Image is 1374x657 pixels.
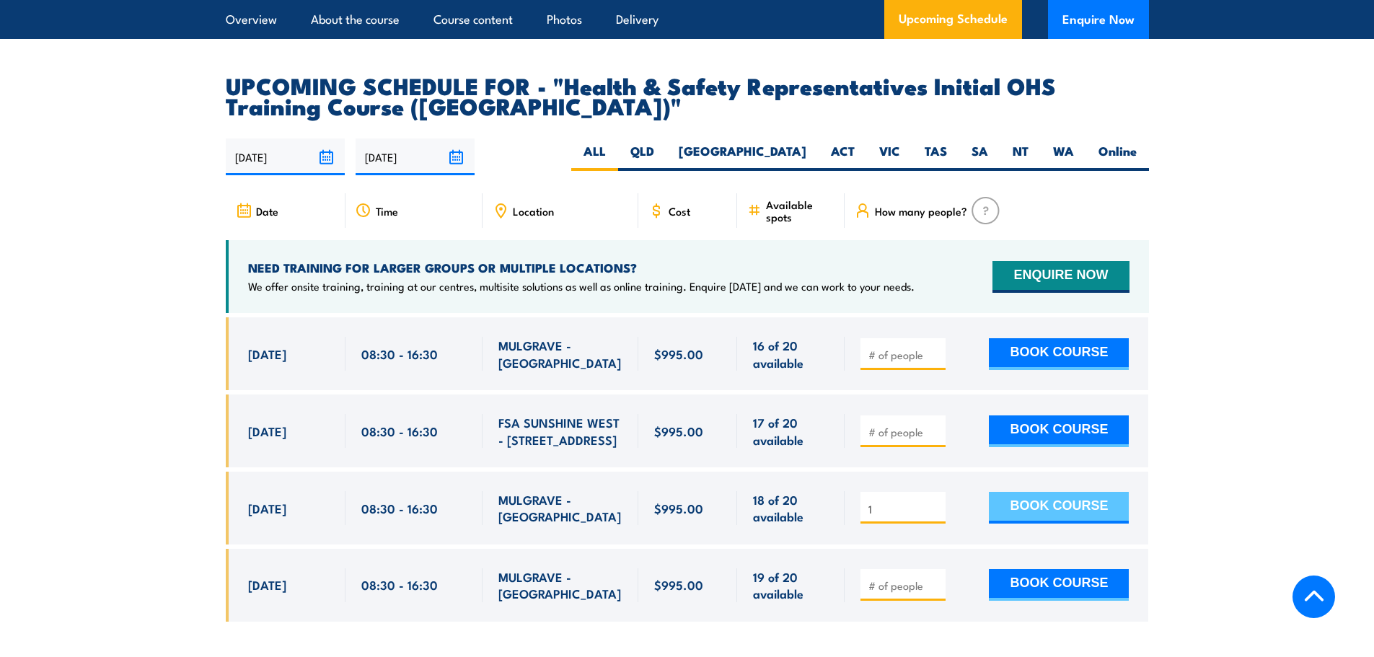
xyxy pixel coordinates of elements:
input: # of people [868,502,941,516]
span: [DATE] [248,345,286,362]
h4: NEED TRAINING FOR LARGER GROUPS OR MULTIPLE LOCATIONS? [248,260,915,275]
span: 18 of 20 available [753,491,829,525]
label: TAS [912,143,959,171]
input: # of people [868,348,941,362]
span: MULGRAVE - [GEOGRAPHIC_DATA] [498,491,622,525]
span: $995.00 [654,345,703,362]
span: MULGRAVE - [GEOGRAPHIC_DATA] [498,337,622,371]
h2: UPCOMING SCHEDULE FOR - "Health & Safety Representatives Initial OHS Training Course ([GEOGRAPHIC... [226,75,1149,115]
span: Time [376,205,398,217]
label: ACT [819,143,867,171]
span: [DATE] [248,576,286,593]
span: FSA SUNSHINE WEST - [STREET_ADDRESS] [498,414,622,448]
button: BOOK COURSE [989,338,1129,370]
span: $995.00 [654,423,703,439]
span: Date [256,205,278,217]
span: [DATE] [248,423,286,439]
span: 08:30 - 16:30 [361,423,438,439]
label: WA [1041,143,1086,171]
p: We offer onsite training, training at our centres, multisite solutions as well as online training... [248,279,915,294]
span: 08:30 - 16:30 [361,345,438,362]
span: 08:30 - 16:30 [361,576,438,593]
span: 08:30 - 16:30 [361,500,438,516]
button: ENQUIRE NOW [992,261,1129,293]
span: MULGRAVE - [GEOGRAPHIC_DATA] [498,568,622,602]
label: [GEOGRAPHIC_DATA] [666,143,819,171]
label: VIC [867,143,912,171]
span: How many people? [875,205,967,217]
input: To date [356,138,475,175]
label: NT [1000,143,1041,171]
span: 19 of 20 available [753,568,829,602]
span: 17 of 20 available [753,414,829,448]
span: $995.00 [654,500,703,516]
button: BOOK COURSE [989,569,1129,601]
button: BOOK COURSE [989,492,1129,524]
input: # of people [868,425,941,439]
input: From date [226,138,345,175]
label: SA [959,143,1000,171]
span: [DATE] [248,500,286,516]
span: Location [513,205,554,217]
span: Available spots [766,198,834,223]
label: Online [1086,143,1149,171]
label: QLD [618,143,666,171]
input: # of people [868,578,941,593]
span: 16 of 20 available [753,337,829,371]
span: $995.00 [654,576,703,593]
label: ALL [571,143,618,171]
span: Cost [669,205,690,217]
button: BOOK COURSE [989,415,1129,447]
